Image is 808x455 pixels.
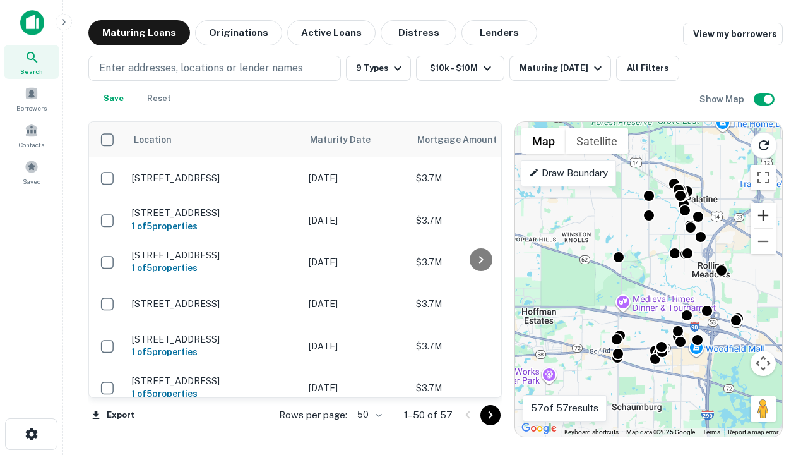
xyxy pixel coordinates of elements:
a: Saved [4,155,59,189]
p: Draw Boundary [529,166,608,181]
a: Terms (opens in new tab) [703,428,720,435]
button: Distress [381,20,456,45]
span: Contacts [19,140,44,150]
span: Mortgage Amount [417,132,513,147]
span: Borrowers [16,103,47,113]
p: $3.7M [416,381,542,395]
span: Location [133,132,172,147]
a: Search [4,45,59,79]
p: [STREET_ADDRESS] [132,375,296,387]
h6: 1 of 5 properties [132,345,296,359]
button: Maturing [DATE] [509,56,611,81]
button: Toggle fullscreen view [751,165,776,190]
p: 1–50 of 57 [404,408,453,423]
p: [DATE] [309,171,403,185]
button: Enter addresses, locations or lender names [88,56,341,81]
p: [STREET_ADDRESS] [132,334,296,345]
button: Reset [139,86,179,111]
div: Maturing [DATE] [520,61,605,76]
button: Originations [195,20,282,45]
p: [STREET_ADDRESS] [132,173,296,184]
p: [DATE] [309,297,403,311]
h6: 1 of 5 properties [132,219,296,233]
p: [STREET_ADDRESS] [132,207,296,219]
h6: 1 of 5 properties [132,387,296,401]
button: Export [88,406,138,425]
button: Save your search to get updates of matches that match your search criteria. [93,86,134,111]
p: $3.7M [416,255,542,269]
h6: 1 of 5 properties [132,261,296,275]
a: Open this area in Google Maps (opens a new window) [518,420,560,437]
button: $10k - $10M [416,56,504,81]
th: Location [126,122,302,157]
button: Drag Pegman onto the map to open Street View [751,396,776,422]
p: [STREET_ADDRESS] [132,250,296,261]
th: Maturity Date [302,122,410,157]
a: Report a map error [728,428,778,435]
p: Rows per page: [279,408,347,423]
button: All Filters [616,56,679,81]
h6: Show Map [699,92,746,106]
button: Keyboard shortcuts [564,428,619,437]
p: [DATE] [309,339,403,353]
p: 57 of 57 results [531,401,598,416]
button: Lenders [461,20,537,45]
th: Mortgage Amount [410,122,549,157]
p: $3.7M [416,214,542,227]
p: $3.7M [416,339,542,353]
p: $3.7M [416,171,542,185]
div: 50 [352,406,384,424]
a: View my borrowers [683,23,783,45]
button: Reload search area [751,132,777,159]
a: Contacts [4,118,59,152]
img: Google [518,420,560,437]
a: Borrowers [4,82,59,116]
p: [DATE] [309,381,403,395]
span: Maturity Date [310,132,387,147]
p: [DATE] [309,214,403,227]
button: Zoom out [751,229,776,254]
p: $3.7M [416,297,542,311]
span: Search [20,66,43,76]
p: [DATE] [309,255,403,269]
p: Enter addresses, locations or lender names [99,61,303,76]
div: 0 0 [515,122,782,437]
iframe: Chat Widget [745,313,808,374]
button: Go to next page [480,405,501,425]
p: [STREET_ADDRESS] [132,298,296,310]
button: 9 Types [346,56,411,81]
span: Map data ©2025 Google [626,428,695,435]
button: Active Loans [287,20,376,45]
button: Show satellite imagery [566,128,628,154]
button: Maturing Loans [88,20,190,45]
img: capitalize-icon.png [20,10,44,35]
button: Zoom in [751,203,776,228]
span: Saved [23,176,41,186]
button: Show street map [521,128,566,154]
